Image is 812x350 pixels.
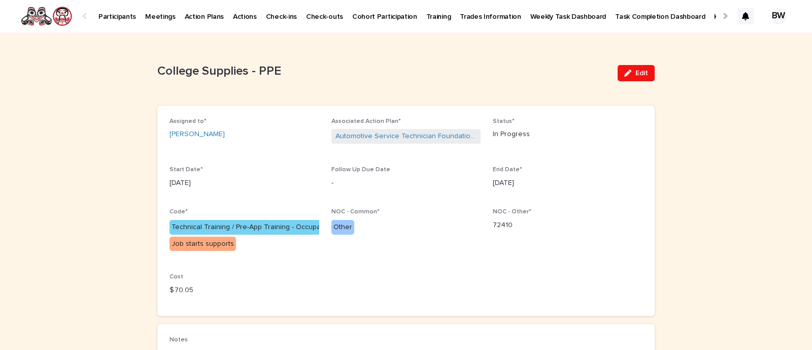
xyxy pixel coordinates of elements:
[331,178,481,188] p: -
[331,220,354,235] div: Other
[157,64,610,79] p: College Supplies - PPE
[493,118,515,124] span: Status*
[170,337,188,343] span: Notes
[493,220,642,231] p: 72410
[170,274,183,280] span: Cost
[331,118,401,124] span: Associated Action Plan*
[331,209,380,215] span: NOC - Common*
[170,118,207,124] span: Assigned to*
[20,6,73,26] img: rNyI97lYS1uoOg9yXW8k
[335,131,477,142] a: Automotive Service Technician Foundation Program - [PERSON_NAME] - [DATE]
[770,8,787,24] div: BW
[170,220,384,235] div: Technical Training / Pre-App Training - Occupational skills training
[331,167,390,173] span: Follow Up Due Date
[493,129,642,140] p: In Progress
[493,178,642,188] p: [DATE]
[618,65,655,81] button: Edit
[170,237,236,251] div: Job starts supports
[170,178,319,188] p: [DATE]
[635,70,648,77] span: Edit
[493,209,531,215] span: NOC - Other*
[170,209,188,215] span: Code*
[493,167,522,173] span: End Date*
[170,167,203,173] span: Start Date*
[170,285,319,296] p: $ 70.05
[170,129,225,140] a: [PERSON_NAME]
